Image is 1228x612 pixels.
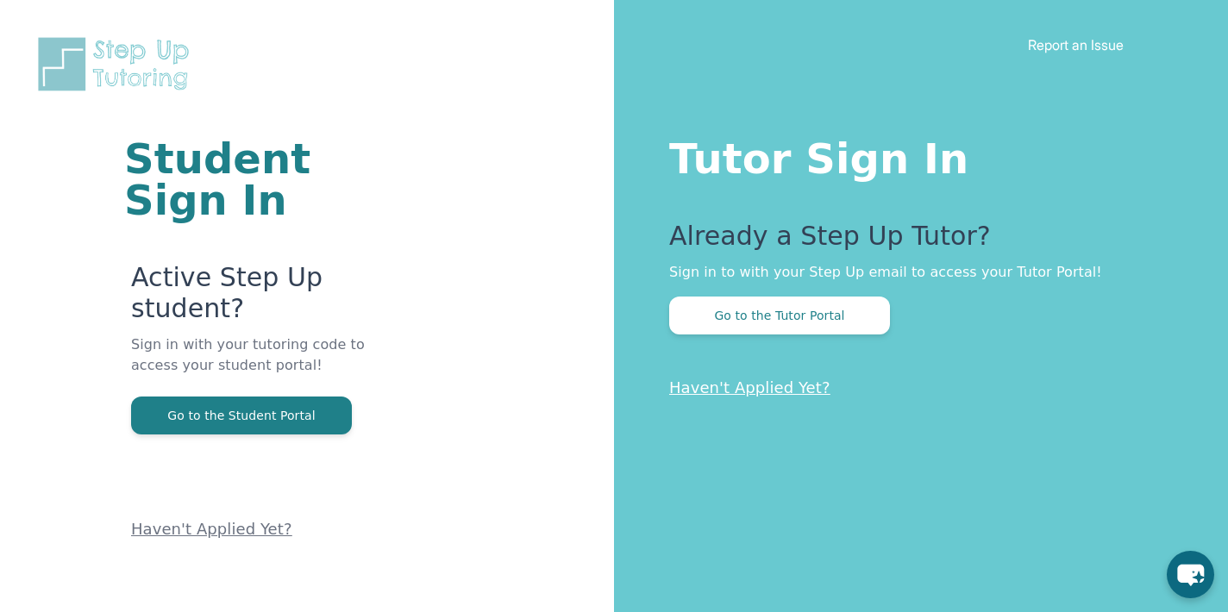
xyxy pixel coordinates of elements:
[131,407,352,423] a: Go to the Student Portal
[1167,551,1214,598] button: chat-button
[131,334,407,397] p: Sign in with your tutoring code to access your student portal!
[131,262,407,334] p: Active Step Up student?
[131,520,292,538] a: Haven't Applied Yet?
[669,262,1159,283] p: Sign in to with your Step Up email to access your Tutor Portal!
[669,297,890,334] button: Go to the Tutor Portal
[34,34,200,94] img: Step Up Tutoring horizontal logo
[669,307,890,323] a: Go to the Tutor Portal
[124,138,407,221] h1: Student Sign In
[131,397,352,434] button: Go to the Student Portal
[669,131,1159,179] h1: Tutor Sign In
[1028,36,1124,53] a: Report an Issue
[669,221,1159,262] p: Already a Step Up Tutor?
[669,378,830,397] a: Haven't Applied Yet?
